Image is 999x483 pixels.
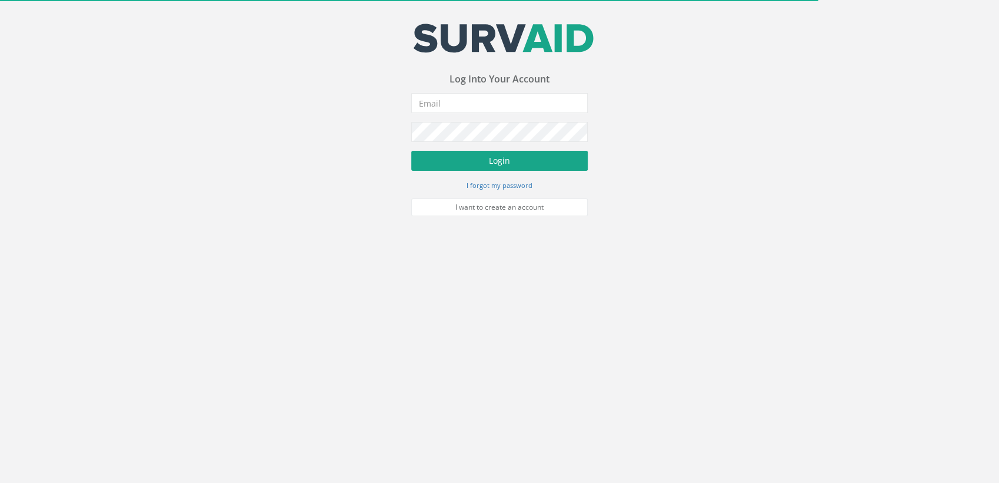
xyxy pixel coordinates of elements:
[467,180,532,190] a: I forgot my password
[411,199,588,216] a: I want to create an account
[411,93,588,113] input: Email
[467,181,532,190] small: I forgot my password
[411,151,588,171] button: Login
[411,74,588,85] h3: Log Into Your Account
